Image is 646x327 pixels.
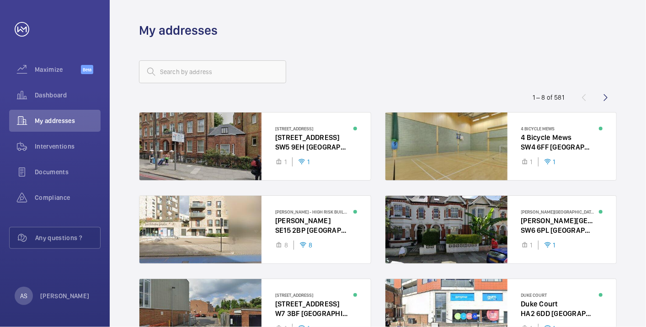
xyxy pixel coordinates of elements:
span: My addresses [35,116,101,125]
div: 1 – 8 of 581 [533,93,564,102]
p: [PERSON_NAME] [40,291,90,300]
p: AS [20,291,27,300]
h1: My addresses [139,22,218,39]
span: Dashboard [35,91,101,100]
span: Any questions ? [35,233,100,242]
span: Beta [81,65,93,74]
span: Interventions [35,142,101,151]
span: Documents [35,167,101,177]
input: Search by address [139,60,286,83]
span: Maximize [35,65,81,74]
span: Compliance [35,193,101,202]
